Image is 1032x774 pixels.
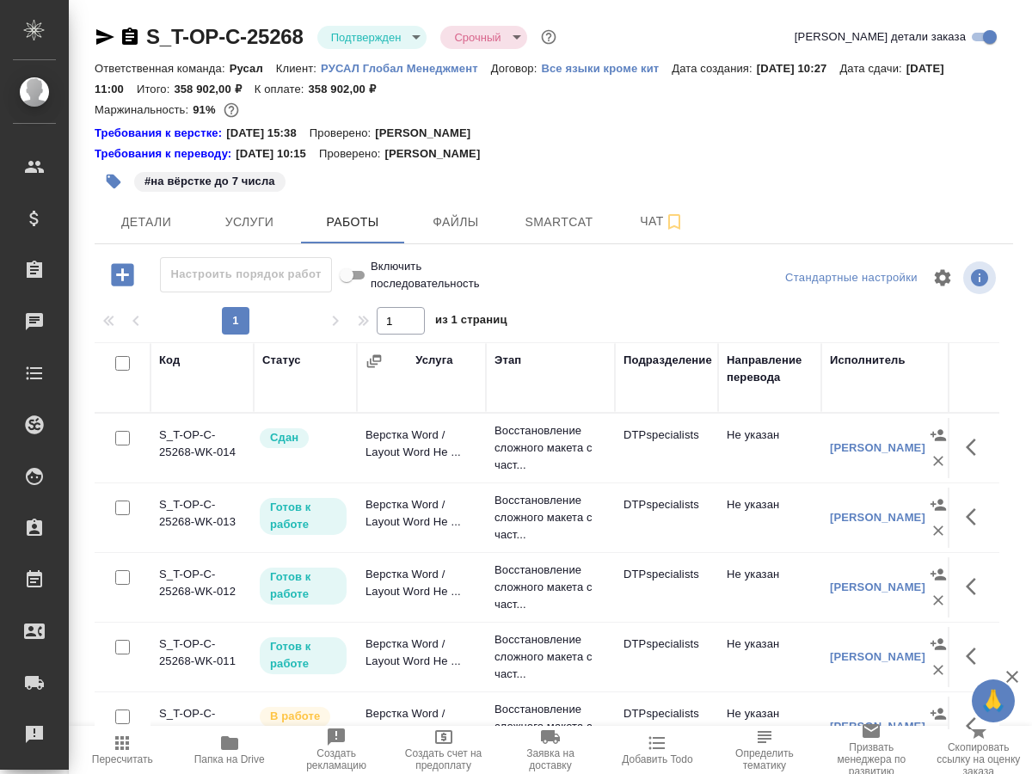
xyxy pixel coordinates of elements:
p: Восстановление сложного макета с част... [494,562,606,613]
p: Ответственная команда: [95,62,230,75]
span: Настроить таблицу [922,257,963,298]
button: Срочный [449,30,506,45]
p: Готов к работе [270,568,336,603]
p: [DATE] 15:38 [226,125,310,142]
button: Здесь прячутся важные кнопки [955,705,997,746]
span: Заявка на доставку [507,747,593,771]
p: Восстановление сложного макета с част... [494,492,606,544]
div: Исполнитель может приступить к работе [258,566,348,606]
p: Готов к работе [270,499,336,533]
span: Определить тематику [722,747,808,771]
p: Русал [230,62,276,75]
button: Создать счет на предоплату [390,726,496,774]
a: РУСАЛ Глобал Менеджмент [321,60,491,75]
button: Удалить [925,448,951,474]
button: Назначить [925,492,951,518]
button: Папка на Drive [175,726,282,774]
span: Smartcat [518,212,600,233]
div: Исполнитель [830,352,906,369]
button: Подтвержден [326,30,407,45]
div: Нажми, чтобы открыть папку с инструкцией [95,145,236,163]
a: [PERSON_NAME] [830,580,925,593]
p: Дата сдачи: [839,62,906,75]
button: Добавить тэг [95,163,132,200]
button: Сгруппировать [365,353,383,370]
button: 🙏 [972,679,1015,722]
p: 358 902,00 ₽ [174,83,254,95]
span: Включить последовательность [371,258,480,292]
span: Папка на Drive [194,753,265,765]
svg: Подписаться [664,212,685,232]
p: Договор: [491,62,542,75]
span: из 1 страниц [435,310,507,335]
button: Пересчитать [69,726,175,774]
span: Чат [621,211,703,232]
button: Скопировать ссылку [120,27,140,47]
div: Подтвержден [317,26,427,49]
button: Определить тематику [711,726,818,774]
td: Верстка Word / Layout Word Не ... [357,418,486,478]
p: Все языки кроме кит [541,62,672,75]
p: Восстановление сложного макета с част... [494,701,606,752]
td: Не указан [718,418,821,478]
button: Здесь прячутся важные кнопки [955,566,997,607]
a: Все языки кроме кит [541,60,672,75]
span: Пересчитать [92,753,153,765]
p: 91% [193,103,219,116]
p: В работе [270,708,320,725]
span: на вёрстке до 7 числа [132,173,287,187]
p: Проверено: [319,145,385,163]
td: DTPspecialists [615,697,718,757]
button: Здесь прячутся важные кнопки [955,427,997,468]
span: Детали [105,212,187,233]
td: S_T-OP-C-25268-WK-008 [150,697,254,757]
p: 358 902,00 ₽ [308,83,388,95]
button: Назначить [925,631,951,657]
button: Удалить [925,657,951,683]
button: Удалить [925,587,951,613]
div: Статус [262,352,301,369]
a: [PERSON_NAME] [830,511,925,524]
button: Здесь прячутся важные кнопки [955,636,997,677]
td: Верстка Word / Layout Word Не ... [357,488,486,548]
div: Исполнитель может приступить к работе [258,496,348,537]
div: Менеджер проверил работу исполнителя, передает ее на следующий этап [258,427,348,450]
td: DTPspecialists [615,557,718,617]
p: [DATE] 10:27 [757,62,840,75]
p: #на вёрстке до 7 числа [144,173,275,190]
button: Удалить [925,518,951,544]
span: Создать счет на предоплату [400,747,486,771]
div: Исполнитель может приступить к работе [258,636,348,676]
p: Готов к работе [270,638,336,673]
p: Маржинальность: [95,103,193,116]
button: Назначить [925,701,951,727]
span: [PERSON_NAME] детали заказа [795,28,966,46]
p: Проверено: [310,125,376,142]
p: К оплате: [255,83,309,95]
td: DTPspecialists [615,627,718,687]
button: Добавить Todo [604,726,710,774]
a: Требования к верстке: [95,125,226,142]
p: [PERSON_NAME] [375,125,483,142]
button: Назначить [925,422,951,448]
span: Посмотреть информацию [963,261,999,294]
p: Дата создания: [672,62,756,75]
td: DTPspecialists [615,488,718,548]
div: Этап [494,352,521,369]
td: S_T-OP-C-25268-WK-014 [150,418,254,478]
a: [PERSON_NAME] [830,650,925,663]
td: Не указан [718,488,821,548]
span: Добавить Todo [622,753,692,765]
p: Восстановление сложного макета с част... [494,422,606,474]
td: Не указан [718,697,821,757]
td: Верстка Word / Layout Word Не ... [357,557,486,617]
a: [PERSON_NAME] [830,441,925,454]
p: Восстановление сложного макета с част... [494,631,606,683]
button: 27643.40 RUB; [220,99,243,121]
a: Требования к переводу: [95,145,236,163]
div: Направление перевода [727,352,813,386]
div: Подтвержден [440,26,526,49]
td: S_T-OP-C-25268-WK-011 [150,627,254,687]
button: Доп статусы указывают на важность/срочность заказа [537,26,560,48]
div: Нажми, чтобы открыть папку с инструкцией [95,125,226,142]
